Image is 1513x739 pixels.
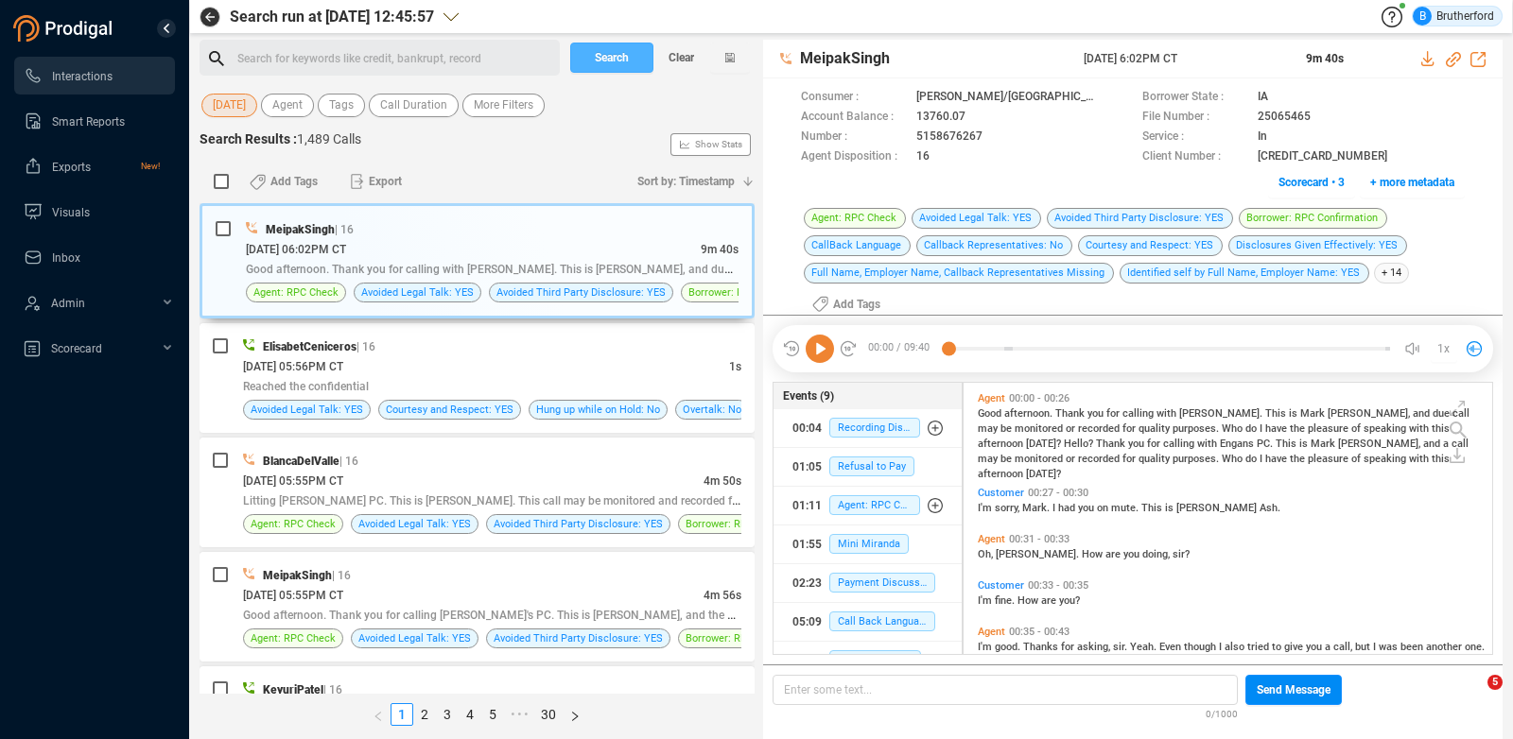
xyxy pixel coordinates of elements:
[774,409,962,447] button: 00:04Recording Disclosure
[1364,453,1409,465] span: speaking
[1260,422,1265,435] span: I
[201,94,257,117] button: [DATE]
[1222,422,1245,435] span: Who
[1128,438,1147,450] span: you
[1122,407,1156,420] span: calling
[792,568,822,598] div: 02:23
[482,704,503,725] a: 5
[24,238,160,276] a: Inbox
[462,94,545,117] button: More Filters
[14,147,175,185] li: Exports
[263,455,339,468] span: BlancaDelValle
[1123,548,1142,560] span: you
[1373,641,1379,653] span: I
[626,166,755,197] button: Sort by: Timestamp
[1142,88,1248,108] span: Borrower State :
[1245,453,1260,465] span: do
[1374,263,1409,284] span: + 14
[329,94,354,117] span: Tags
[494,629,663,647] span: Avoided Third Party Disclosure: YES
[1239,208,1387,229] span: Borrower: RPC Confirmation
[380,94,447,117] span: Call Duration
[916,147,930,167] span: 16
[414,704,435,725] a: 2
[1066,422,1078,435] span: or
[1308,422,1351,435] span: pleasure
[14,102,175,140] li: Smart Reports
[804,208,906,229] span: Agent: RPC Check
[474,94,533,117] span: More Filters
[1328,407,1413,420] span: [PERSON_NAME],
[358,629,471,647] span: Avoided Legal Talk: YES
[213,94,246,117] span: [DATE]
[829,495,920,515] span: Agent: RPC Check
[1258,88,1268,108] span: IA
[437,704,458,725] a: 3
[1077,641,1113,653] span: asking,
[1096,438,1128,450] span: Thank
[481,703,504,726] li: 5
[801,88,907,108] span: Consumer :
[1142,147,1248,167] span: Client Number :
[978,533,1005,545] span: Agent
[1163,438,1197,450] span: calling
[1465,641,1485,653] span: one.
[361,284,474,301] span: Avoided Legal Talk: YES
[52,251,80,265] span: Inbox
[1433,407,1452,420] span: due
[637,166,735,197] span: Sort by: Timestamp
[701,243,739,256] span: 9m 40s
[1225,641,1247,653] span: also
[243,492,856,507] span: Litting [PERSON_NAME] PC. This is [PERSON_NAME]. This call may be monitored and recorded for qual...
[357,340,375,353] span: | 16
[978,407,1004,420] span: Good
[978,487,1024,499] span: Customer
[1078,235,1223,256] span: Courtesy and Respect: YES
[534,703,563,726] li: 30
[1005,626,1073,638] span: 00:35 - 00:43
[801,108,907,128] span: Account Balance :
[695,31,742,258] span: Show Stats
[978,422,1000,435] span: may
[1022,502,1052,514] span: Mark.
[1142,548,1173,560] span: doing,
[238,166,329,197] button: Add Tags
[1173,453,1222,465] span: purposes.
[1364,422,1409,435] span: speaking
[1276,438,1299,450] span: This
[1257,675,1330,705] span: Send Message
[460,704,480,725] a: 4
[1260,502,1280,514] span: Ash.
[1245,422,1260,435] span: do
[916,235,1072,256] span: Callback Representatives: No
[653,43,710,73] button: Clear
[978,579,1024,592] span: Customer
[253,284,339,301] span: Agent: RPC Check
[978,502,995,514] span: I'm
[270,166,318,197] span: Add Tags
[51,297,85,310] span: Admin
[1355,641,1373,653] span: but
[800,47,1080,70] span: MeipakSingh
[1159,641,1184,653] span: Even
[1333,641,1355,653] span: call,
[243,607,840,622] span: Good afternoon. Thank you for calling [PERSON_NAME]'s PC. This is [PERSON_NAME], and the call may...
[24,57,160,95] a: Interactions
[1197,438,1220,450] span: with
[669,43,694,73] span: Clear
[1245,675,1342,705] button: Send Message
[339,166,413,197] button: Export
[1041,594,1059,607] span: are
[251,629,336,647] span: Agent: RPC Check
[1026,438,1064,450] span: [DATE]?
[774,603,962,641] button: 05:09Call Back Language
[829,573,935,593] span: Payment Discussion
[1142,128,1248,147] span: Service :
[1432,422,1450,435] span: this
[52,70,113,83] span: Interactions
[792,529,822,559] div: 01:55
[1268,167,1355,198] button: Scorecard • 3
[1487,675,1503,690] span: 5
[13,15,117,42] img: prodigal-logo
[1026,468,1061,480] span: [DATE]?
